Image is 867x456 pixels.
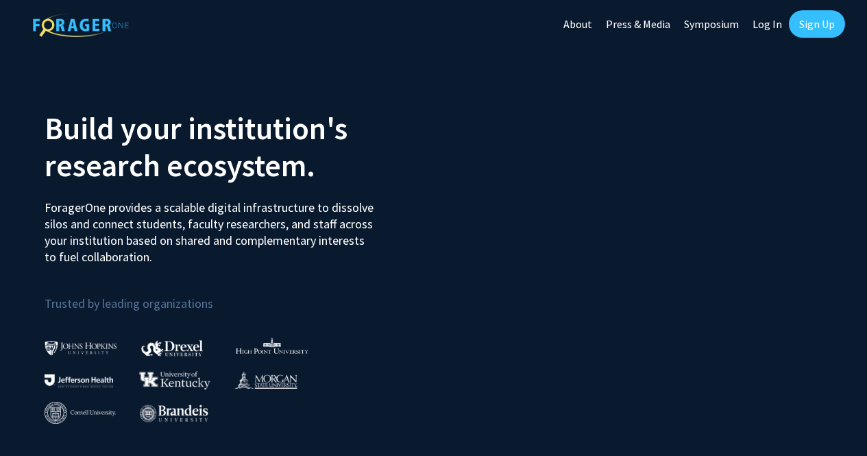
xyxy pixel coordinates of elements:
[45,110,424,184] h2: Build your institution's research ecosystem.
[45,189,378,265] p: ForagerOne provides a scalable digital infrastructure to dissolve silos and connect students, fac...
[140,405,208,422] img: Brandeis University
[789,10,845,38] a: Sign Up
[33,13,129,37] img: ForagerOne Logo
[139,371,210,389] img: University of Kentucky
[236,337,308,354] img: High Point University
[45,402,116,424] img: Cornell University
[141,340,203,356] img: Drexel University
[45,276,424,314] p: Trusted by leading organizations
[45,374,113,387] img: Thomas Jefferson University
[234,371,297,389] img: Morgan State University
[45,341,117,355] img: Johns Hopkins University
